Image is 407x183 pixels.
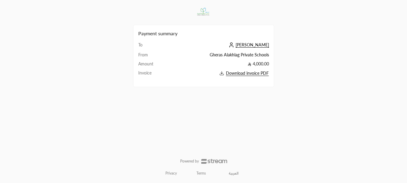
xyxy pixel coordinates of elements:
td: To [138,42,165,52]
a: Terms [196,171,206,176]
h2: Payment summary [138,30,269,37]
img: Company Logo [194,4,213,20]
a: العربية [225,169,242,178]
td: Invoice [138,70,165,77]
button: Download invoice PDF [164,70,269,77]
td: Amount [138,61,165,70]
td: From [138,52,165,61]
td: 4,000.00 [164,61,269,70]
a: [PERSON_NAME] [227,42,269,47]
p: Powered by [180,159,199,164]
span: Download invoice PDF [226,71,269,76]
span: [PERSON_NAME] [236,42,269,48]
a: Privacy [165,171,177,176]
td: Gheras Alakhlag Private Schools [164,52,269,61]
